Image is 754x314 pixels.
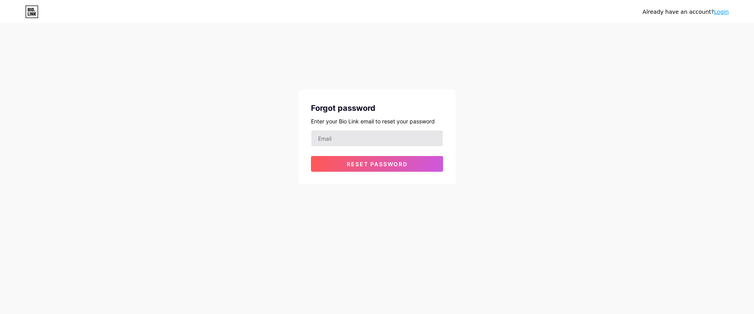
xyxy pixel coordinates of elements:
[311,130,443,146] input: Email
[311,117,443,125] div: Enter your Bio Link email to reset your password
[347,161,408,167] span: Reset password
[714,9,729,15] a: Login
[311,156,443,172] button: Reset password
[643,8,729,16] div: Already have an account?
[311,102,443,114] div: Forgot password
